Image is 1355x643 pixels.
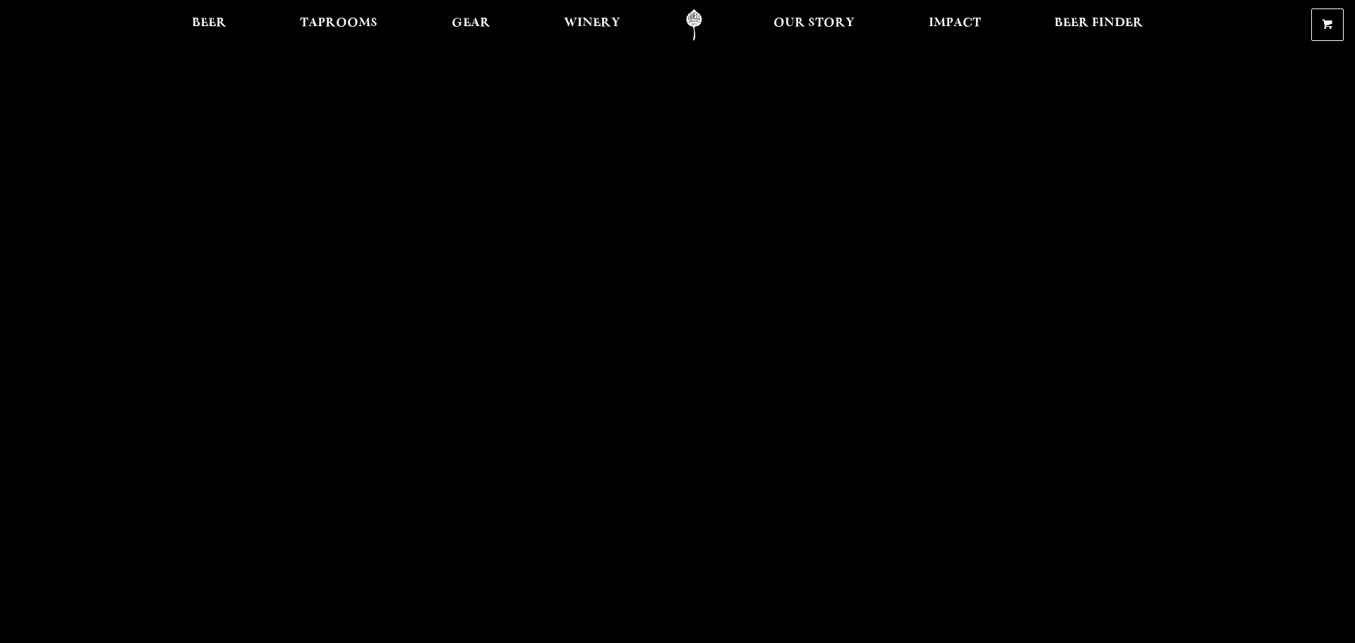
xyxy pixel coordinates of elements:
span: Taprooms [300,18,378,29]
a: Taprooms [291,9,387,41]
a: Odell Home [668,9,721,41]
a: Beer Finder [1045,9,1152,41]
span: Impact [929,18,981,29]
a: Winery [555,9,630,41]
a: Beer [183,9,236,41]
a: Impact [920,9,990,41]
a: Gear [442,9,500,41]
span: Our Story [773,18,855,29]
span: Beer [192,18,227,29]
span: Winery [564,18,620,29]
span: Beer Finder [1054,18,1143,29]
span: Gear [452,18,490,29]
a: Our Story [764,9,864,41]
